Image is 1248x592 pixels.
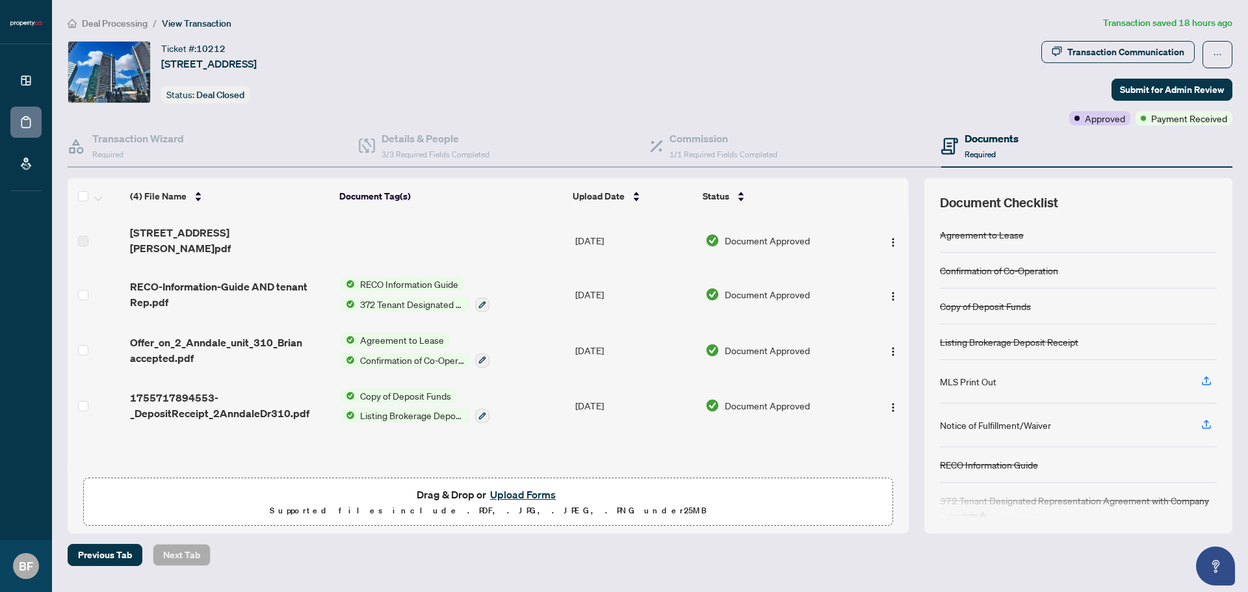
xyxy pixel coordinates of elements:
[130,189,187,203] span: (4) File Name
[92,503,885,519] p: Supported files include .PDF, .JPG, .JPEG, .PNG under 25 MB
[153,16,157,31] li: /
[196,89,244,101] span: Deal Closed
[341,389,489,424] button: Status IconCopy of Deposit FundsStatus IconListing Brokerage Deposit Receipt
[1085,111,1125,125] span: Approved
[341,277,489,312] button: Status IconRECO Information GuideStatus Icon372 Tenant Designated Representation Agreement with C...
[573,189,625,203] span: Upload Date
[883,284,903,305] button: Logo
[82,18,148,29] span: Deal Processing
[1041,41,1195,63] button: Transaction Communication
[92,149,123,159] span: Required
[84,478,892,526] span: Drag & Drop orUpload FormsSupported files include .PDF, .JPG, .JPEG, .PNG under25MB
[940,374,996,389] div: MLS Print Out
[355,333,449,347] span: Agreement to Lease
[705,233,720,248] img: Document Status
[1103,16,1232,31] article: Transaction saved 18 hours ago
[334,178,567,214] th: Document Tag(s)
[1111,79,1232,101] button: Submit for Admin Review
[669,149,777,159] span: 1/1 Required Fields Completed
[130,390,330,421] span: 1755717894553-_DepositReceipt_2AnndaleDr310.pdf
[130,279,330,310] span: RECO-Information-Guide AND tenant Rep.pdf
[417,486,560,503] span: Drag & Drop or
[965,131,1019,146] h4: Documents
[570,266,700,322] td: [DATE]
[341,408,355,422] img: Status Icon
[883,230,903,251] button: Logo
[570,214,700,266] td: [DATE]
[883,395,903,416] button: Logo
[940,418,1051,432] div: Notice of Fulfillment/Waiver
[883,340,903,361] button: Logo
[382,149,489,159] span: 3/3 Required Fields Completed
[940,493,1217,522] div: 372 Tenant Designated Representation Agreement with Company Schedule A
[705,398,720,413] img: Document Status
[725,343,810,357] span: Document Approved
[725,287,810,302] span: Document Approved
[162,18,231,29] span: View Transaction
[355,353,470,367] span: Confirmation of Co-Operation
[341,333,489,368] button: Status IconAgreement to LeaseStatus IconConfirmation of Co-Operation
[355,277,463,291] span: RECO Information Guide
[1196,547,1235,586] button: Open asap
[697,178,859,214] th: Status
[570,322,700,378] td: [DATE]
[341,389,355,403] img: Status Icon
[341,277,355,291] img: Status Icon
[940,457,1038,472] div: RECO Information Guide
[92,131,184,146] h4: Transaction Wizard
[669,131,777,146] h4: Commission
[888,346,898,357] img: Logo
[68,544,142,566] button: Previous Tab
[355,408,470,422] span: Listing Brokerage Deposit Receipt
[570,378,700,434] td: [DATE]
[355,297,470,311] span: 372 Tenant Designated Representation Agreement with Company Schedule A
[1151,111,1227,125] span: Payment Received
[486,486,560,503] button: Upload Forms
[161,56,257,71] span: [STREET_ADDRESS]
[705,287,720,302] img: Document Status
[940,335,1078,349] div: Listing Brokerage Deposit Receipt
[888,402,898,413] img: Logo
[940,194,1058,212] span: Document Checklist
[965,149,996,159] span: Required
[341,333,355,347] img: Status Icon
[703,189,729,203] span: Status
[355,389,456,403] span: Copy of Deposit Funds
[567,178,697,214] th: Upload Date
[725,398,810,413] span: Document Approved
[19,557,33,575] span: BF
[10,19,42,27] img: logo
[382,131,489,146] h4: Details & People
[1067,42,1184,62] div: Transaction Communication
[130,335,330,366] span: Offer_on_2_Anndale_unit_310_Brian accepted.pdf
[940,299,1031,313] div: Copy of Deposit Funds
[725,233,810,248] span: Document Approved
[940,227,1024,242] div: Agreement to Lease
[1120,79,1224,100] span: Submit for Admin Review
[341,353,355,367] img: Status Icon
[68,42,150,103] img: IMG-C12319911_1.jpg
[1213,50,1222,59] span: ellipsis
[888,237,898,248] img: Logo
[196,43,226,55] span: 10212
[153,544,211,566] button: Next Tab
[940,263,1058,277] div: Confirmation of Co-Operation
[161,41,226,56] div: Ticket #:
[341,297,355,311] img: Status Icon
[125,178,334,214] th: (4) File Name
[161,86,250,103] div: Status:
[68,19,77,28] span: home
[78,545,132,565] span: Previous Tab
[130,225,330,256] span: [STREET_ADDRESS][PERSON_NAME]pdf
[888,291,898,302] img: Logo
[705,343,720,357] img: Document Status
